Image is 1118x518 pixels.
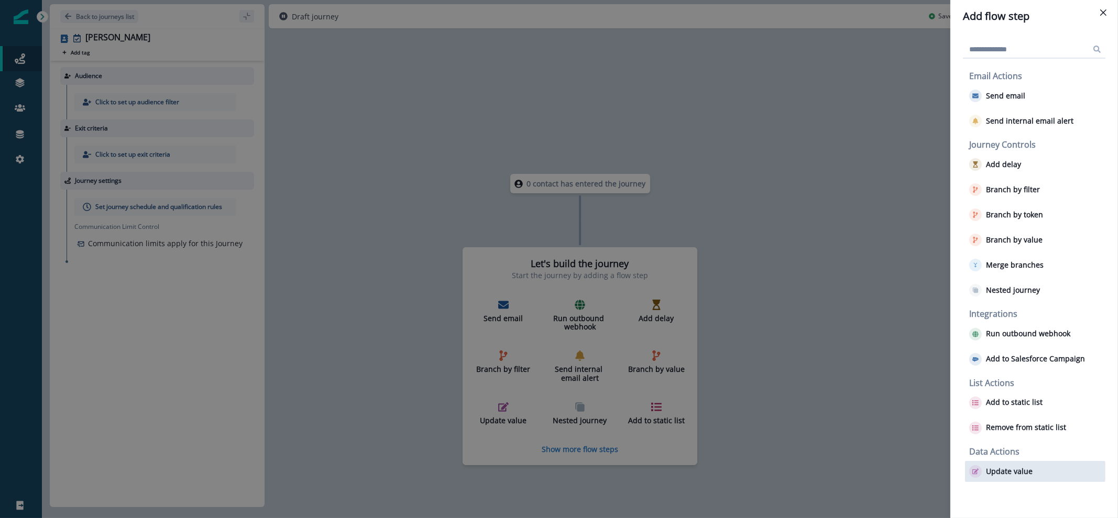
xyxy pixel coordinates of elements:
p: Send internal email alert [986,117,1073,126]
button: Send internal email alert [969,115,1073,127]
h2: Integrations [969,309,1105,319]
p: Merge branches [986,261,1044,270]
p: Remove from static list [986,423,1066,432]
button: Send email [969,90,1025,102]
p: Update value [986,467,1033,476]
button: Nested journey [969,284,1040,296]
button: Update value [969,465,1033,478]
button: Branch by filter [969,183,1040,196]
p: Branch by value [986,236,1043,245]
p: Add delay [986,160,1021,169]
button: Branch by token [969,208,1043,221]
div: Add flow step [963,8,1105,24]
button: Merge branches [969,259,1044,271]
p: Send email [986,92,1025,101]
button: Branch by value [969,234,1043,246]
h2: Data Actions [969,447,1105,457]
button: Add to static list [969,396,1043,409]
h2: Journey Controls [969,140,1105,150]
button: Remove from static list [969,422,1066,434]
p: Branch by filter [986,185,1040,194]
p: Nested journey [986,286,1040,295]
button: Add delay [969,158,1021,171]
h2: List Actions [969,378,1105,388]
p: Run outbound webhook [986,329,1070,338]
p: Add to static list [986,398,1043,407]
button: Add to Salesforce Campaign [969,353,1085,366]
p: Branch by token [986,211,1043,219]
button: Run outbound webhook [969,328,1070,340]
button: Close [1095,4,1112,21]
p: Add to Salesforce Campaign [986,355,1085,363]
h2: Email Actions [969,71,1105,81]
